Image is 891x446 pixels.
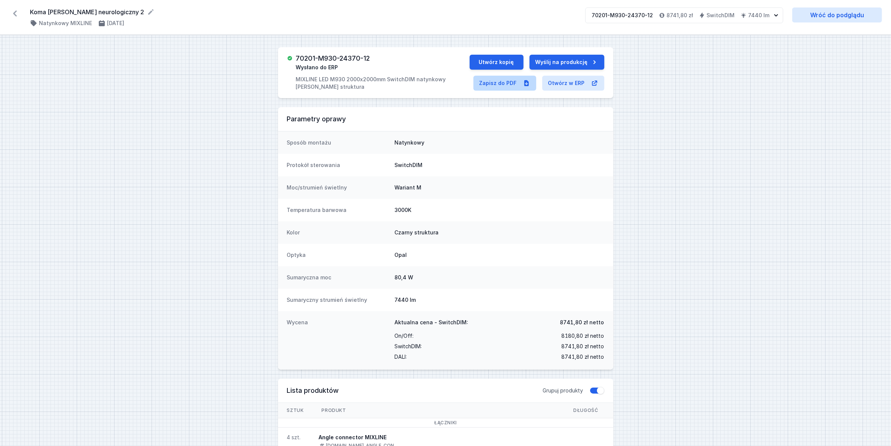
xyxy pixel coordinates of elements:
[395,184,604,191] dd: Wariant M
[560,319,604,326] span: 8741,80 zł netto
[287,139,389,146] dt: Sposób montażu
[395,161,604,169] dd: SwitchDIM
[287,420,604,426] h3: Łączniki
[562,341,604,352] span: 8741,80 zł netto
[395,296,604,304] dd: 7440 lm
[562,352,604,362] span: 8741,80 zł netto
[473,76,536,91] a: Zapisz do PDF
[589,387,604,394] button: Grupuj produkty
[147,8,155,16] button: Edytuj nazwę projektu
[748,12,769,19] h4: 7440 lm
[287,184,389,191] dt: Moc/strumień świetlny
[296,76,469,91] p: MIXLINE LED M930 2000x2000mm SwitchDIM natynkowy [PERSON_NAME] struktura
[287,229,389,236] dt: Kolor
[542,76,604,91] a: Otwórz w ERP
[543,387,583,394] span: Grupuj produkty
[287,386,543,395] h3: Lista produktów
[313,403,355,418] span: Produkt
[30,7,576,16] form: Koma [PERSON_NAME] neurologiczny 2
[470,55,524,70] button: Utwórz kopię
[287,434,301,441] div: 4 szt.
[395,319,469,326] span: Aktualna cena - SwitchDIM:
[666,12,693,19] h4: 8741,80 zł
[287,296,389,304] dt: Sumaryczny strumień świetlny
[792,7,882,22] a: Wróć do podglądu
[296,55,370,62] h3: 70201-M930-24370-12
[564,403,607,418] span: Długość
[395,139,604,146] dd: Natynkowy
[278,403,313,418] span: Sztuk
[585,7,783,23] button: 70201-M930-24370-128741,80 złSwitchDIM7440 lm
[395,274,604,281] dd: 80,4 W
[287,319,389,362] dt: Wycena
[395,352,407,362] span: DALI :
[395,341,422,352] span: SwitchDIM :
[287,161,389,169] dt: Protokół sterowania
[530,55,604,70] button: Wyślij na produkcję
[395,331,414,341] span: On/Off :
[296,64,338,71] span: Wysłano do ERP
[39,19,92,27] h4: Natynkowy MIXLINE
[287,115,604,124] h3: Parametry oprawy
[395,229,604,236] dd: Czarny struktura
[707,12,735,19] h4: SwitchDIM
[395,206,604,214] dd: 3000K
[107,19,124,27] h4: [DATE]
[562,331,604,341] span: 8180,80 zł netto
[287,251,389,259] dt: Optyka
[287,206,389,214] dt: Temperatura barwowa
[287,274,389,281] dt: Sumaryczna moc
[395,251,604,259] dd: Opal
[319,434,394,441] div: Angle connector MIXLINE
[592,12,653,19] div: 70201-M930-24370-12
